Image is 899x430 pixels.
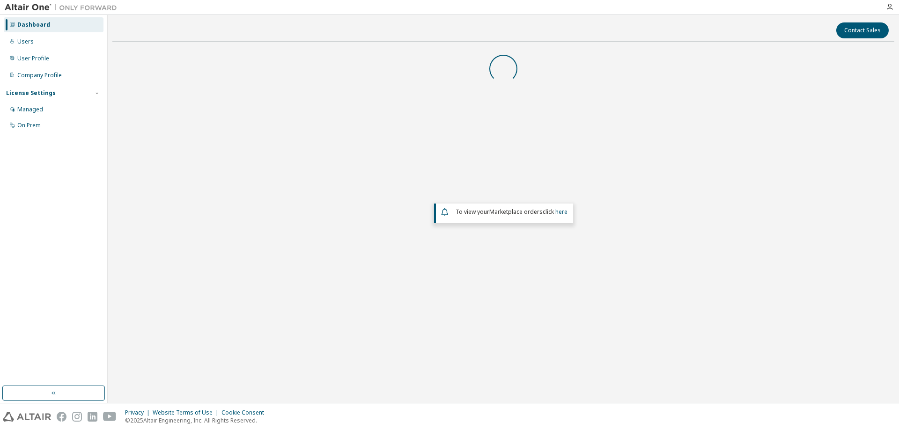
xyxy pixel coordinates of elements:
[88,412,97,422] img: linkedin.svg
[57,412,66,422] img: facebook.svg
[125,409,153,416] div: Privacy
[103,412,117,422] img: youtube.svg
[125,416,270,424] p: © 2025 Altair Engineering, Inc. All Rights Reserved.
[456,208,567,216] span: To view your click
[17,38,34,45] div: Users
[5,3,122,12] img: Altair One
[72,412,82,422] img: instagram.svg
[17,122,41,129] div: On Prem
[221,409,270,416] div: Cookie Consent
[836,22,889,38] button: Contact Sales
[489,208,543,216] em: Marketplace orders
[17,106,43,113] div: Managed
[6,89,56,97] div: License Settings
[17,72,62,79] div: Company Profile
[153,409,221,416] div: Website Terms of Use
[3,412,51,422] img: altair_logo.svg
[555,208,567,216] a: here
[17,55,49,62] div: User Profile
[17,21,50,29] div: Dashboard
